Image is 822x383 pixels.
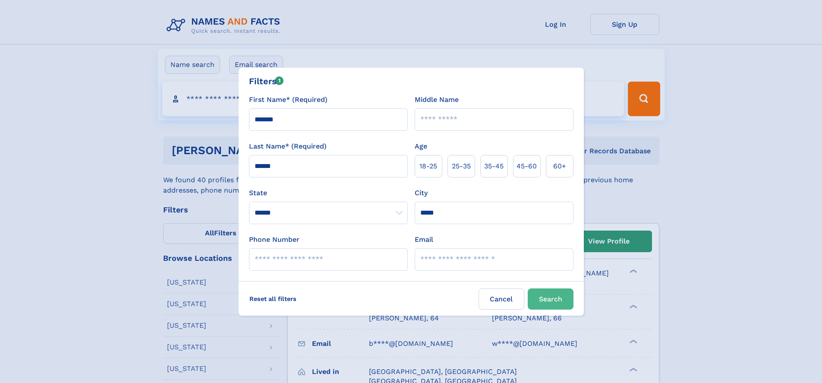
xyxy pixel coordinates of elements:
label: Age [415,141,427,152]
label: Phone Number [249,234,299,245]
span: 45‑60 [517,161,537,171]
span: 25‑35 [452,161,471,171]
span: 35‑45 [484,161,504,171]
div: Filters [249,75,284,88]
label: Cancel [479,288,524,310]
button: Search [528,288,573,310]
label: Middle Name [415,95,459,105]
label: First Name* (Required) [249,95,328,105]
label: City [415,188,428,198]
label: Email [415,234,433,245]
label: Reset all filters [244,288,302,309]
label: Last Name* (Required) [249,141,327,152]
span: 18‑25 [419,161,437,171]
label: State [249,188,408,198]
span: 60+ [553,161,566,171]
